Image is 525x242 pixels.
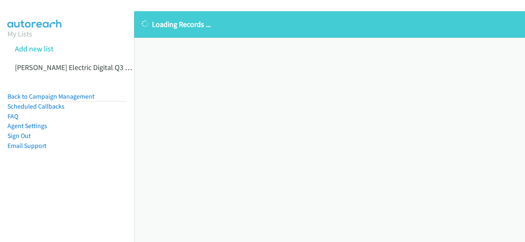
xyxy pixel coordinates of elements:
p: Loading Records ... [142,19,518,30]
a: Back to Campaign Management [7,92,94,100]
a: Add new list [15,44,53,53]
a: Agent Settings [7,122,47,130]
a: [PERSON_NAME] Electric Digital Q3 Fy25 Rm Air Se T Cs [15,63,186,72]
a: FAQ [7,112,18,120]
a: Scheduled Callbacks [7,102,65,110]
a: Sign Out [7,132,31,140]
a: My Lists [7,29,32,39]
a: Email Support [7,142,46,150]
